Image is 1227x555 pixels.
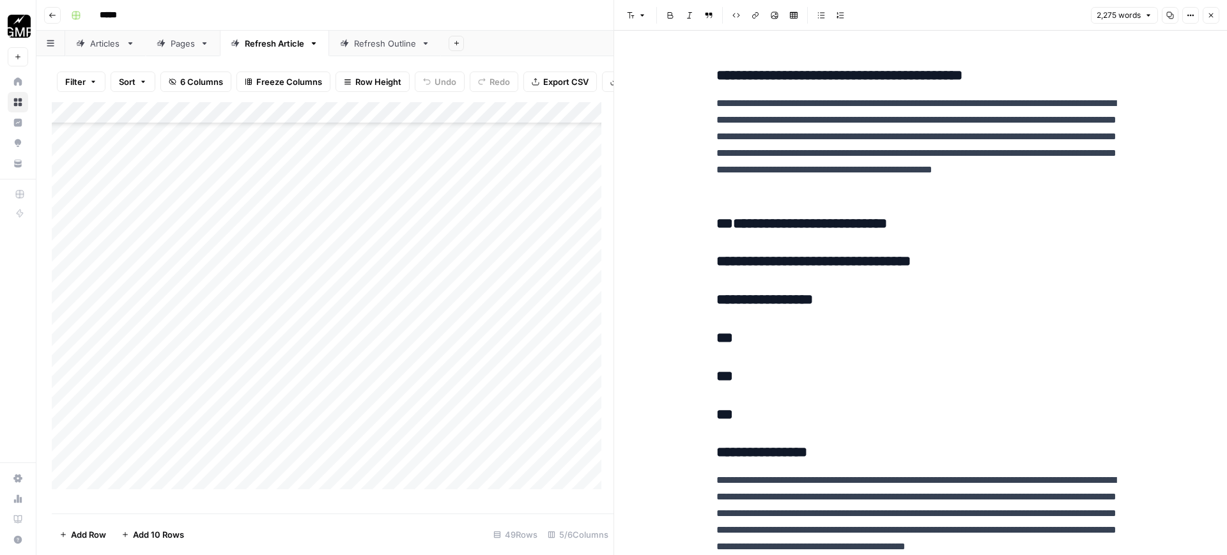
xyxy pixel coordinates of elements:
[65,31,146,56] a: Articles
[171,37,195,50] div: Pages
[71,528,106,541] span: Add Row
[329,31,441,56] a: Refresh Outline
[52,524,114,545] button: Add Row
[114,524,192,545] button: Add 10 Rows
[543,75,589,88] span: Export CSV
[8,529,28,550] button: Help + Support
[1091,7,1158,24] button: 2,275 words
[146,31,220,56] a: Pages
[57,72,105,92] button: Filter
[470,72,518,92] button: Redo
[90,37,121,50] div: Articles
[160,72,231,92] button: 6 Columns
[8,153,28,174] a: Your Data
[111,72,155,92] button: Sort
[8,112,28,133] a: Insights
[8,133,28,153] a: Opportunities
[8,15,31,38] img: Growth Marketing Pro Logo
[8,509,28,529] a: Learning Hub
[435,75,456,88] span: Undo
[8,92,28,112] a: Browse
[354,37,416,50] div: Refresh Outline
[65,75,86,88] span: Filter
[8,10,28,42] button: Workspace: Growth Marketing Pro
[180,75,223,88] span: 6 Columns
[1097,10,1141,21] span: 2,275 words
[220,31,329,56] a: Refresh Article
[415,72,465,92] button: Undo
[336,72,410,92] button: Row Height
[133,528,184,541] span: Add 10 Rows
[8,468,28,489] a: Settings
[8,72,28,92] a: Home
[245,37,304,50] div: Refresh Article
[488,524,543,545] div: 49 Rows
[543,524,613,545] div: 5/6 Columns
[523,72,597,92] button: Export CSV
[119,75,135,88] span: Sort
[8,489,28,509] a: Usage
[355,75,401,88] span: Row Height
[236,72,330,92] button: Freeze Columns
[256,75,322,88] span: Freeze Columns
[490,75,510,88] span: Redo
